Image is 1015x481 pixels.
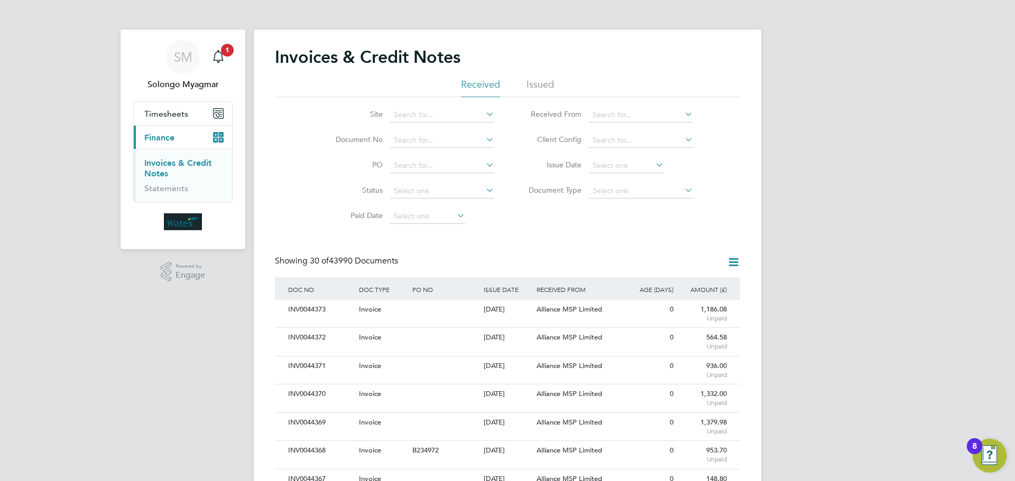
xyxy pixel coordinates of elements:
[174,50,192,64] span: SM
[676,300,730,327] div: 1,186.08
[589,133,693,148] input: Search for...
[275,256,400,267] div: Showing
[161,262,206,282] a: Powered byEngage
[670,389,673,398] span: 0
[390,133,494,148] input: Search for...
[679,371,727,379] span: Unpaid
[144,133,174,143] span: Finance
[481,384,534,404] div: [DATE]
[144,158,211,178] a: Invoices & Credit Notes
[537,389,602,398] span: Alliance MSP Limited
[670,333,673,342] span: 0
[481,413,534,432] div: [DATE]
[390,108,494,122] input: Search for...
[521,185,582,195] label: Document Type
[521,109,582,119] label: Received From
[322,109,383,119] label: Site
[275,46,460,68] h2: Invoices & Credit Notes
[679,427,727,436] span: Unpaid
[285,413,356,432] div: INV0044369
[121,30,245,249] nav: Main navigation
[144,183,188,193] a: Statements
[537,361,602,370] span: Alliance MSP Limited
[537,305,602,314] span: Alliance MSP Limited
[134,149,232,202] div: Finance
[481,300,534,319] div: [DATE]
[359,446,381,455] span: Invoice
[521,160,582,169] label: Issue Date
[461,78,500,97] li: Received
[589,108,693,122] input: Search for...
[537,333,602,342] span: Alliance MSP Limited
[221,44,234,56] span: 1
[359,361,381,370] span: Invoice
[176,262,205,271] span: Powered by
[670,305,673,314] span: 0
[285,300,356,319] div: INV0044373
[481,441,534,460] div: [DATE]
[676,441,730,468] div: 953.70
[164,213,202,230] img: wates-logo-retina.png
[390,158,494,173] input: Search for...
[285,328,356,347] div: INV0044372
[144,109,188,119] span: Timesheets
[623,277,676,301] div: AGE (DAYS)
[359,333,381,342] span: Invoice
[521,135,582,144] label: Client Config
[359,418,381,427] span: Invoice
[390,209,465,224] input: Select one
[356,277,410,301] div: DOC TYPE
[390,184,494,199] input: Select one
[322,185,383,195] label: Status
[285,356,356,376] div: INV0044371
[133,213,233,230] a: Go to home page
[670,446,673,455] span: 0
[537,418,602,427] span: Alliance MSP Limited
[359,389,381,398] span: Invoice
[310,256,398,266] span: 43990 Documents
[679,455,727,464] span: Unpaid
[322,211,383,220] label: Paid Date
[972,446,977,460] div: 8
[676,384,730,412] div: 1,332.00
[285,441,356,460] div: INV0044368
[285,384,356,404] div: INV0044370
[676,356,730,384] div: 936.00
[679,314,727,323] span: Unpaid
[134,126,232,149] button: Finance
[133,40,233,91] a: SMSolongo Myagmar
[679,342,727,351] span: Unpaid
[481,277,534,301] div: ISSUE DATE
[481,328,534,347] div: [DATE]
[676,413,730,440] div: 1,379.98
[973,439,1007,473] button: Open Resource Center, 8 new notifications
[412,446,439,455] span: B234972
[676,277,730,301] div: AMOUNT (£)
[133,78,233,91] span: Solongo Myagmar
[589,184,693,199] input: Select one
[679,399,727,407] span: Unpaid
[134,102,232,125] button: Timesheets
[322,160,383,169] label: PO
[322,135,383,144] label: Document No
[589,158,664,173] input: Select one
[208,40,229,74] a: 1
[676,328,730,355] div: 564.58
[410,277,481,301] div: PO NO
[285,277,356,301] div: DOC NO
[176,271,205,280] span: Engage
[537,446,602,455] span: Alliance MSP Limited
[359,305,381,314] span: Invoice
[670,361,673,370] span: 0
[534,277,623,301] div: RECEIVED FROM
[670,418,673,427] span: 0
[527,78,554,97] li: Issued
[481,356,534,376] div: [DATE]
[310,256,329,266] span: 30 of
